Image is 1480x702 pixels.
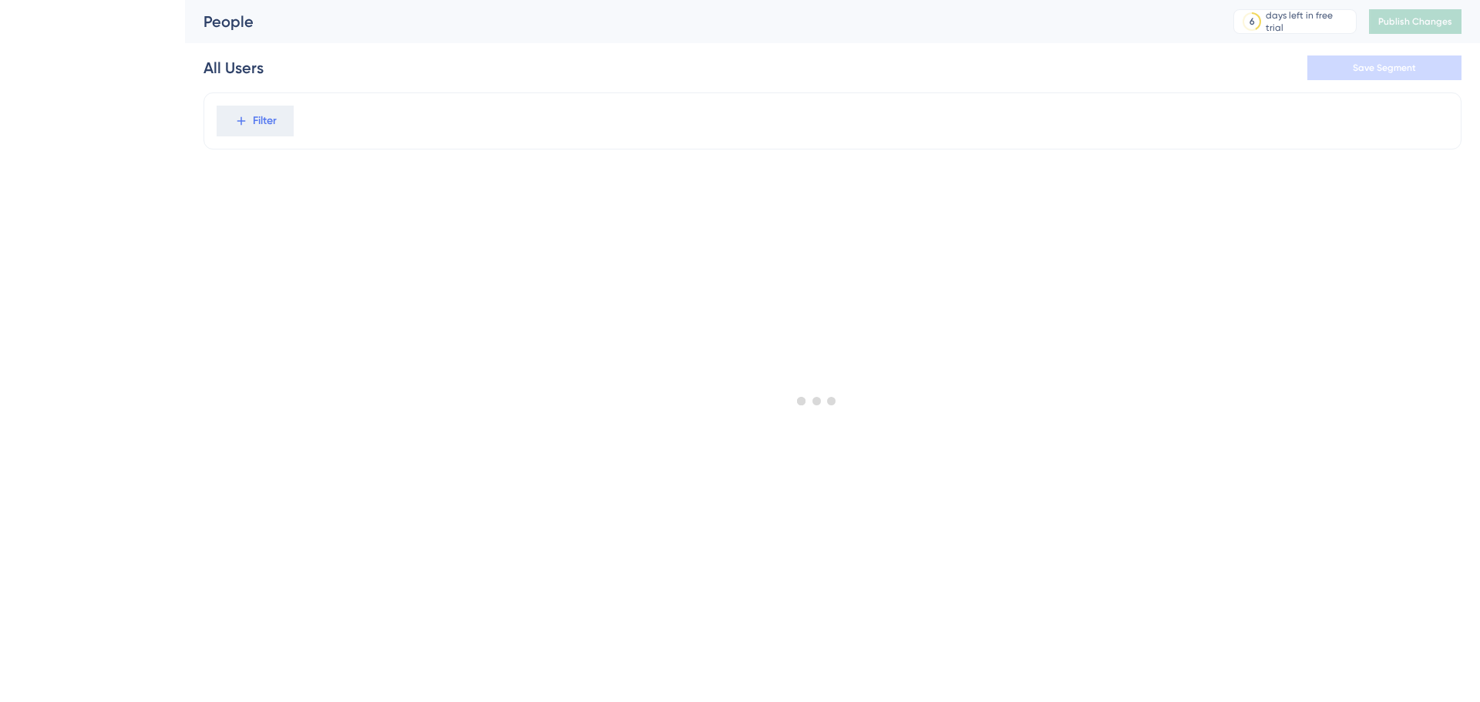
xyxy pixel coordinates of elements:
div: People [203,11,1195,32]
div: days left in free trial [1266,9,1351,34]
div: All Users [203,57,264,79]
span: Save Segment [1353,62,1416,74]
button: Publish Changes [1369,9,1461,34]
span: Publish Changes [1378,15,1452,28]
div: 6 [1250,15,1255,28]
button: Save Segment [1307,55,1461,80]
